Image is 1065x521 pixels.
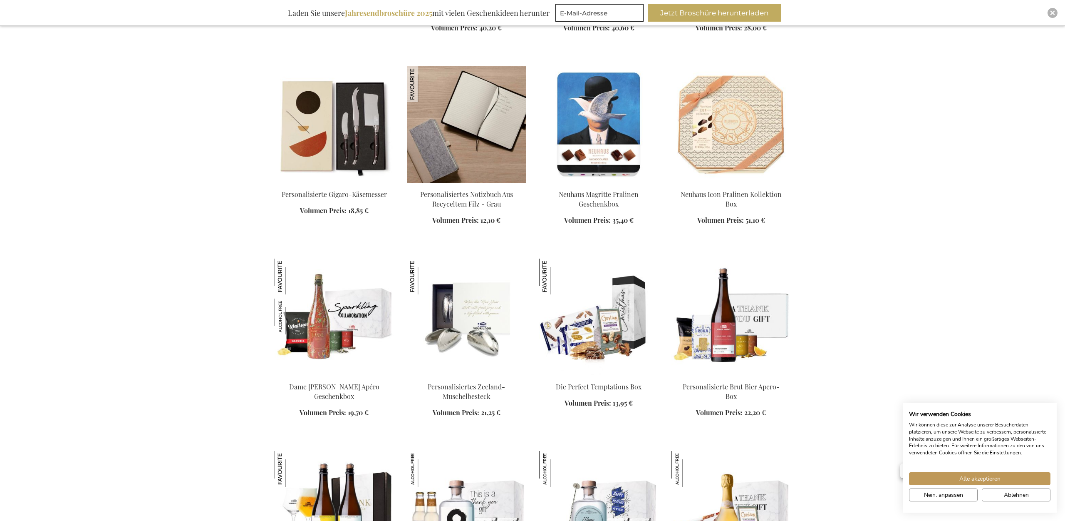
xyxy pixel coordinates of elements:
[431,23,478,32] span: Volumen Preis:
[696,408,766,418] a: Volumen Preis: 22,20 €
[539,66,658,183] img: Neuhaus Magritte Pralinen Geschenkbox
[696,23,742,32] span: Volumen Preis:
[681,190,782,208] a: Neuhaus Icon Pralinen Kollektion Box
[671,259,790,375] img: Personalised Champagne Beer Apero Box
[539,451,575,487] img: Personalisierter Set Mit Alkoholfreien Gin-Essenzen
[612,23,634,32] span: 40,60 €
[696,408,743,417] span: Volumen Preis:
[275,179,394,187] a: Personalised Gigaro Cheese Knives
[407,372,526,380] a: Personalised Zeeland Mussel Cutlery Personalisiertes Zeeland-Muschelbesteck
[744,23,767,32] span: 28,00 €
[564,216,634,225] a: Volumen Preis: 35,40 €
[555,4,646,24] form: marketing offers and promotions
[924,491,963,499] span: Nein, anpassen
[539,179,658,187] a: Neuhaus Magritte Pralinen Geschenkbox
[348,206,369,215] span: 18,85 €
[612,216,634,224] span: 35,40 €
[431,23,502,33] a: Volumen Preis: 40,20 €
[982,489,1050,501] button: Alle verweigern cookies
[909,472,1050,485] button: Akzeptieren Sie alle cookies
[433,408,479,417] span: Volumen Preis:
[407,66,443,102] img: Personalisiertes Notizbuch Aus Recyceltem Filz - Grau
[300,408,369,418] a: Volumen Preis: 19,70 €
[565,399,611,407] span: Volumen Preis:
[407,66,526,183] img: Personalisiertes Notizbuch Aus Recyceltem Filz - Grau
[1050,10,1055,15] img: Close
[407,259,443,294] img: Personalisiertes Zeeland-Muschelbesteck
[909,489,978,501] button: cookie Einstellungen anpassen
[556,382,641,391] a: Die Perfect Temptations Box
[539,259,575,294] img: Die Perfect Temptations Box
[407,259,526,375] img: Personalised Zeeland Mussel Cutlery
[300,408,346,417] span: Volumen Preis:
[275,259,394,375] img: Dame Jeanne Biermocktail Apéro Geschenkbox
[275,66,394,183] img: Personalised Gigaro Cheese Knives
[1048,8,1058,18] div: Close
[300,206,369,216] a: Volumen Preis: 18,85 €
[345,8,432,18] b: Jahresendbroschüre 2025
[275,259,310,294] img: Dame Jeanne Biermocktail Apéro Geschenkbox
[564,216,611,224] span: Volumen Preis:
[563,23,610,32] span: Volumen Preis:
[909,411,1050,418] h2: Wir verwenden Cookies
[671,179,790,187] a: Neuhaus Icon Pralinen Kollektion Box - Exclusive Business Gifts
[481,408,500,417] span: 21,25 €
[745,216,765,224] span: 51,10 €
[696,23,767,33] a: Volumen Preis: 28,00 €
[559,190,639,208] a: Neuhaus Magritte Pralinen Geschenkbox
[348,408,369,417] span: 19,70 €
[959,474,1001,483] span: Alle akzeptieren
[282,190,387,199] a: Personalisierte Gigaro-Käsemesser
[428,382,505,401] a: Personalisiertes Zeeland-Muschelbesteck
[300,206,347,215] span: Volumen Preis:
[539,259,658,375] img: The Perfect Temptations Box
[275,372,394,380] a: Dame Jeanne Biermocktail Apéro Geschenkbox Dame Jeanne Biermocktail Apéro Geschenkbox Dame Jeanne...
[407,451,443,487] img: Personalisiertes Alkoholfreies Gin & Ingwerbier Cocktail-Set
[697,216,765,225] a: Volumen Preis: 51,10 €
[744,408,766,417] span: 22,20 €
[433,408,500,418] a: Volumen Preis: 21,25 €
[1004,491,1029,499] span: Ablehnen
[275,451,310,487] img: Personalisierte Brut Bier Duo Set
[683,382,780,401] a: Personalisierte Brut Bier Apero-Box
[284,4,553,22] div: Laden Sie unsere mit vielen Geschenkideen herunter
[613,399,633,407] span: 13,95 €
[555,4,644,22] input: E-Mail-Adresse
[909,421,1050,456] p: Wir können diese zur Analyse unserer Besucherdaten platzieren, um unsere Webseite zu verbessern, ...
[289,382,379,401] a: Dame [PERSON_NAME] Apéro Geschenkbox
[671,372,790,380] a: Personalised Champagne Beer Apero Box
[563,23,634,33] a: Volumen Preis: 40,60 €
[275,299,310,334] img: Dame Jeanne Biermocktail Apéro Geschenkbox
[565,399,633,408] a: Volumen Preis: 13,95 €
[479,23,502,32] span: 40,20 €
[697,216,744,224] span: Volumen Preis:
[539,372,658,380] a: The Perfect Temptations Box Die Perfect Temptations Box
[648,4,781,22] button: Jetzt Broschüre herunterladen
[671,66,790,183] img: Neuhaus Icon Pralinen Kollektion Box - Exclusive Business Gifts
[671,451,707,487] img: Süßigkeiten-Box - French Bloom Le Blanc Klein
